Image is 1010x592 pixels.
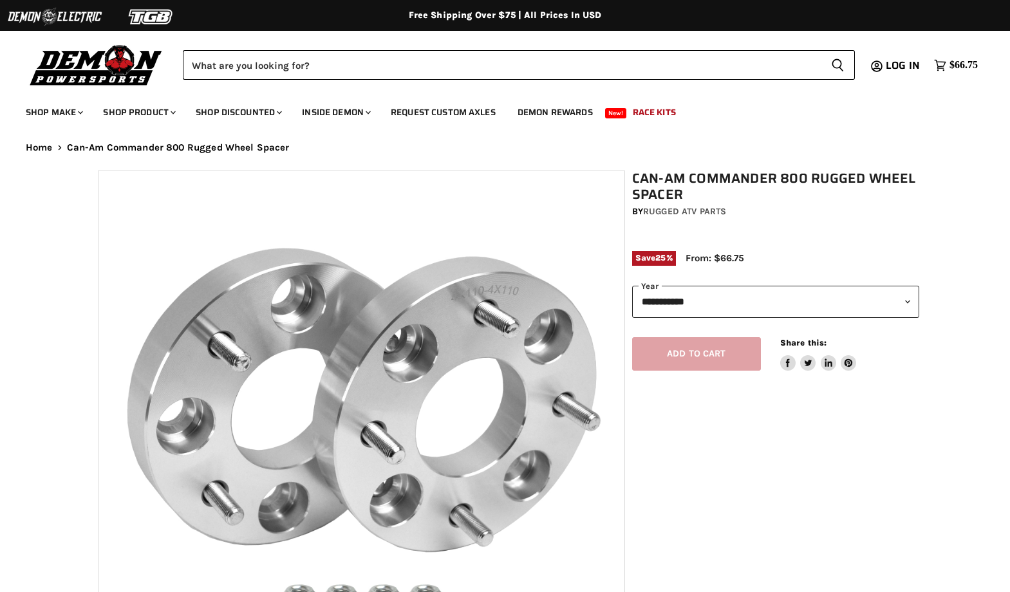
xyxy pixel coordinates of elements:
a: $66.75 [928,56,984,75]
a: Shop Discounted [186,99,290,125]
a: Shop Make [16,99,91,125]
a: Request Custom Axles [381,99,505,125]
span: Log in [886,57,920,73]
h1: Can-Am Commander 800 Rugged Wheel Spacer [632,171,920,203]
a: Inside Demon [292,99,379,125]
img: TGB Logo 2 [103,5,200,29]
a: Shop Product [93,99,183,125]
span: Share this: [780,338,827,347]
img: Demon Electric Logo 2 [6,5,103,29]
a: Log in [880,60,928,71]
a: Rugged ATV Parts [643,206,726,217]
ul: Main menu [16,94,975,125]
div: by [632,205,920,219]
form: Product [183,50,855,80]
span: 25 [655,253,666,263]
span: Can-Am Commander 800 Rugged Wheel Spacer [67,142,290,153]
a: Race Kits [623,99,686,125]
input: Search [183,50,821,80]
span: New! [605,108,627,118]
a: Demon Rewards [508,99,603,125]
span: Save % [632,251,676,265]
img: Demon Powersports [26,42,167,88]
button: Search [821,50,855,80]
a: Home [26,142,53,153]
aside: Share this: [780,337,857,371]
span: $66.75 [949,59,978,71]
select: year [632,286,920,317]
span: From: $66.75 [686,252,744,264]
